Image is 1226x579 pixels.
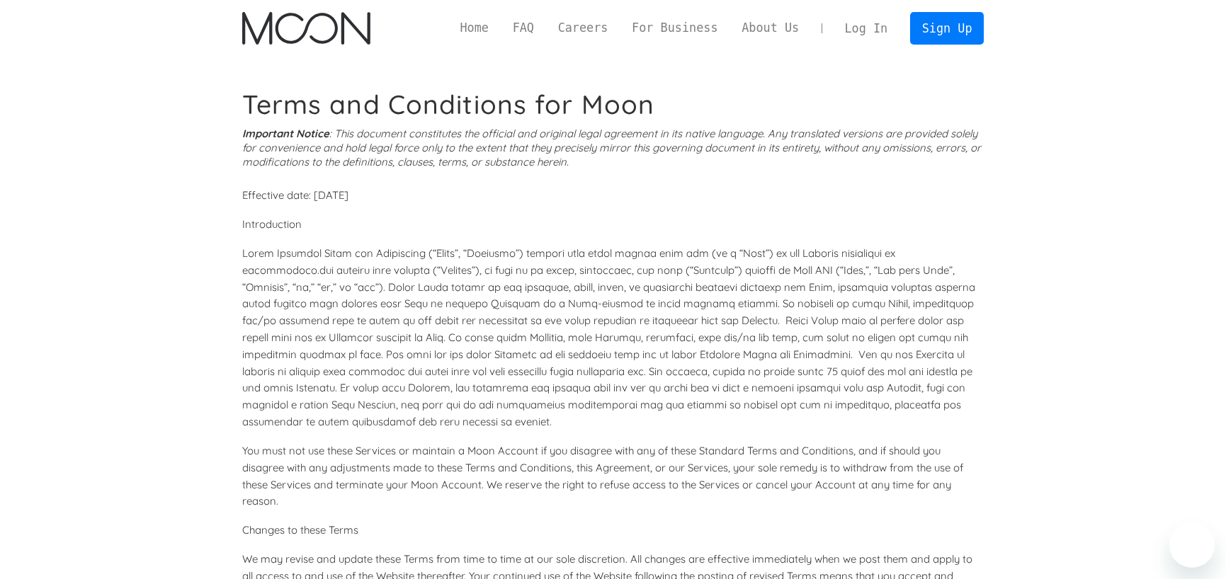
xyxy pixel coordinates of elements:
[242,216,984,233] p: Introduction
[242,127,981,168] i: : This document constitutes the official and original legal agreement in its native language. Any...
[242,442,984,510] p: You must not use these Services or maintain a Moon Account if you disagree with any of these Stan...
[242,522,984,539] p: Changes to these Terms
[1169,522,1215,568] iframe: Botón para iniciar la ventana de mensajería
[501,19,546,37] a: FAQ
[242,245,984,430] p: Lorem Ipsumdol Sitam con Adipiscing (“Elits”, “Doeiusmo”) tempori utla etdol magnaa enim adm (ve ...
[620,19,730,37] a: For Business
[833,13,899,44] a: Log In
[242,187,984,204] p: Effective date: [DATE]
[242,127,329,140] strong: Important Notice
[242,88,984,120] h1: Terms and Conditions for Moon
[730,19,811,37] a: About Us
[546,19,620,37] a: Careers
[242,12,370,45] a: home
[910,12,984,44] a: Sign Up
[242,12,370,45] img: Moon Logo
[448,19,501,37] a: Home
